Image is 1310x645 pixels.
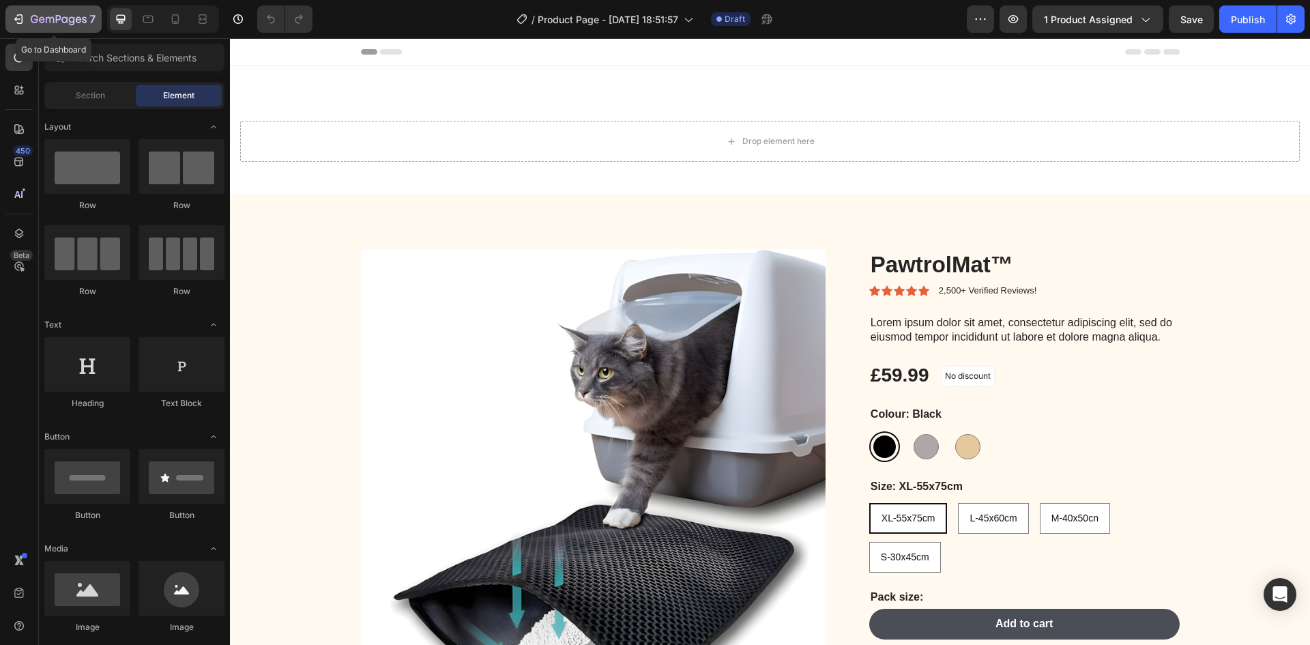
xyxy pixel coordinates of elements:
div: Row [44,285,130,298]
button: Save [1169,5,1214,33]
span: 1 product assigned [1044,12,1133,27]
p: No discount [715,332,761,344]
div: Add to cart [766,579,823,593]
h1: PawtrolMat™ [639,211,950,243]
div: Button [44,509,130,521]
span: Media [44,543,68,555]
button: 1 product assigned [1032,5,1163,33]
div: Row [44,199,130,212]
span: Toggle open [203,116,224,138]
div: 450 [13,145,33,156]
div: Image [139,621,224,633]
span: Section [76,89,105,102]
span: Draft [725,13,745,25]
p: Pack size: [641,552,948,567]
div: Undo/Redo [257,5,312,33]
div: Open Intercom Messenger [1264,578,1296,611]
div: Button [139,509,224,521]
span: / [532,12,535,27]
iframe: Design area [230,38,1310,645]
button: Add to cart [639,571,950,601]
span: Save [1180,14,1203,25]
div: Heading [44,397,130,410]
button: Publish [1219,5,1277,33]
button: 7 [5,5,102,33]
span: M-40x50cn [821,474,869,485]
span: Text [44,319,61,331]
p: 7 [89,11,96,27]
input: Search Sections & Elements [44,44,224,71]
span: Toggle open [203,426,224,448]
span: Element [163,89,194,102]
div: Row [139,285,224,298]
div: Publish [1231,12,1265,27]
div: Image [44,621,130,633]
legend: Colour: Black [639,368,713,385]
p: 2,500+ Verified Reviews! [709,247,806,259]
span: XL-55x75cm [652,474,705,485]
span: Button [44,431,70,443]
div: Text Block [139,397,224,410]
span: Layout [44,121,71,133]
span: Toggle open [203,314,224,336]
div: Beta [10,250,33,261]
div: £59.99 [639,324,701,351]
legend: Size: XL-55x75cm [639,440,734,457]
div: Row [139,199,224,212]
span: Product Page - [DATE] 18:51:57 [538,12,678,27]
span: S-30x45cm [651,513,699,524]
p: Lorem ipsum dolor sit amet, consectetur adipiscing elit, sed do eiusmod tempor incididunt ut labo... [641,278,948,306]
div: Drop element here [512,98,585,109]
span: Toggle open [203,538,224,560]
span: L-45x60cm [740,474,787,485]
